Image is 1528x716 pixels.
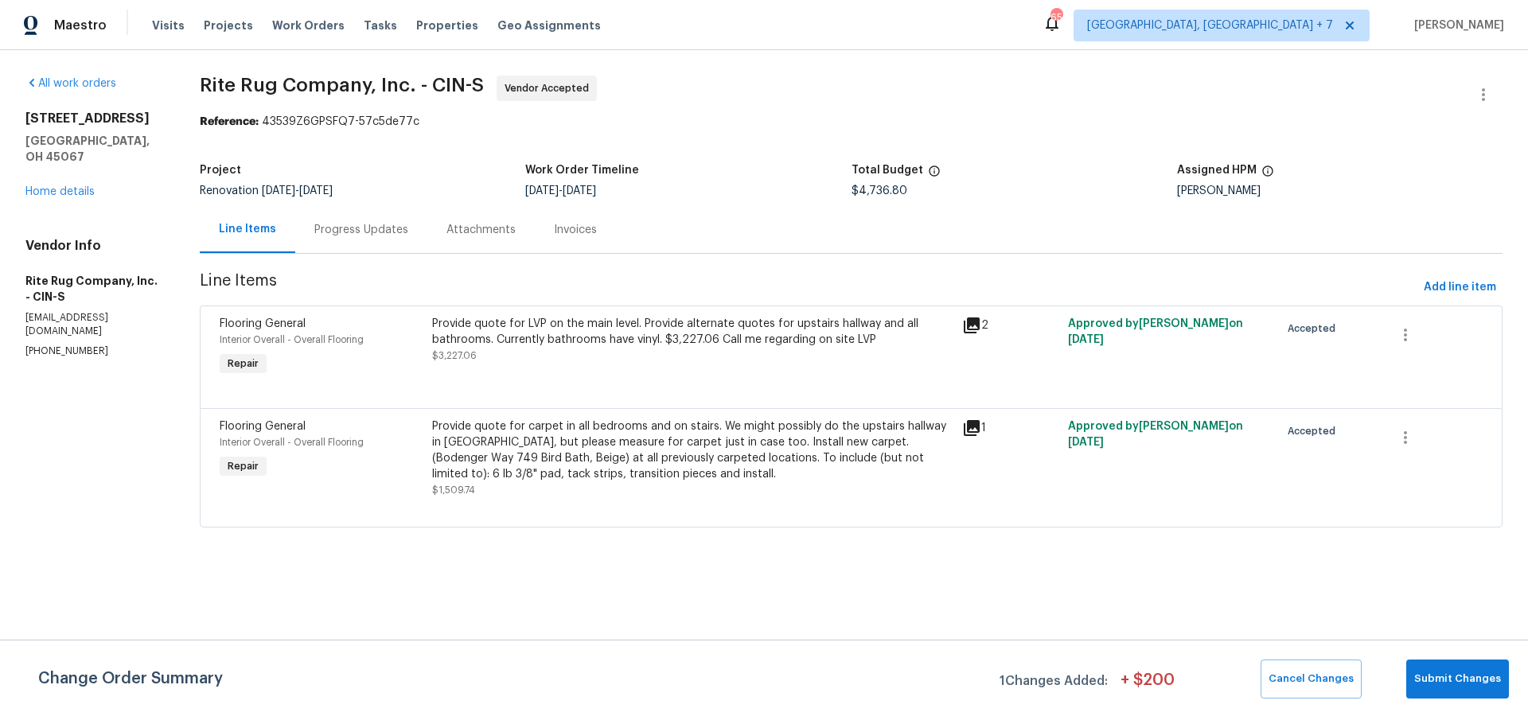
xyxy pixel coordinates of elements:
[505,80,595,96] span: Vendor Accepted
[25,311,162,338] p: [EMAIL_ADDRESS][DOMAIN_NAME]
[432,485,475,495] span: $1,509.74
[962,418,1058,438] div: 1
[928,165,941,185] span: The total cost of line items that have been proposed by Opendoor. This sum includes line items th...
[152,18,185,33] span: Visits
[1087,18,1333,33] span: [GEOGRAPHIC_DATA], [GEOGRAPHIC_DATA] + 7
[272,18,345,33] span: Work Orders
[1177,165,1257,176] h5: Assigned HPM
[220,318,306,329] span: Flooring General
[221,458,265,474] span: Repair
[25,238,162,254] h4: Vendor Info
[1177,185,1503,197] div: [PERSON_NAME]
[497,18,601,33] span: Geo Assignments
[204,18,253,33] span: Projects
[200,116,259,127] b: Reference:
[25,273,162,305] h5: Rite Rug Company, Inc. - CIN-S
[1408,18,1504,33] span: [PERSON_NAME]
[962,316,1058,335] div: 2
[1288,423,1342,439] span: Accepted
[200,185,333,197] span: Renovation
[563,185,596,197] span: [DATE]
[200,165,241,176] h5: Project
[1068,318,1243,345] span: Approved by [PERSON_NAME] on
[25,344,162,358] p: [PHONE_NUMBER]
[54,18,107,33] span: Maestro
[25,78,116,89] a: All work orders
[525,185,596,197] span: -
[200,273,1417,302] span: Line Items
[432,316,953,348] div: Provide quote for LVP on the main level. Provide alternate quotes for upstairs hallway and all ba...
[262,185,333,197] span: -
[25,133,162,165] h5: [GEOGRAPHIC_DATA], OH 45067
[416,18,478,33] span: Properties
[25,186,95,197] a: Home details
[1068,334,1104,345] span: [DATE]
[852,165,923,176] h5: Total Budget
[25,111,162,126] h2: [STREET_ADDRESS]
[219,221,276,237] div: Line Items
[1424,278,1496,298] span: Add line item
[364,20,397,31] span: Tasks
[1068,437,1104,448] span: [DATE]
[1261,165,1274,185] span: The hpm assigned to this work order.
[314,222,408,238] div: Progress Updates
[1050,10,1062,25] div: 65
[525,185,559,197] span: [DATE]
[220,335,364,344] span: Interior Overall - Overall Flooring
[200,114,1503,130] div: 43539Z6GPSFQ7-57c5de77c
[200,76,484,95] span: Rite Rug Company, Inc. - CIN-S
[262,185,295,197] span: [DATE]
[432,418,953,482] div: Provide quote for carpet in all bedrooms and on stairs. We might possibly do the upstairs hallway...
[1417,273,1503,302] button: Add line item
[220,421,306,432] span: Flooring General
[852,185,907,197] span: $4,736.80
[525,165,639,176] h5: Work Order Timeline
[554,222,597,238] div: Invoices
[299,185,333,197] span: [DATE]
[1068,421,1243,448] span: Approved by [PERSON_NAME] on
[432,351,477,360] span: $3,227.06
[220,438,364,447] span: Interior Overall - Overall Flooring
[221,356,265,372] span: Repair
[446,222,516,238] div: Attachments
[1288,321,1342,337] span: Accepted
